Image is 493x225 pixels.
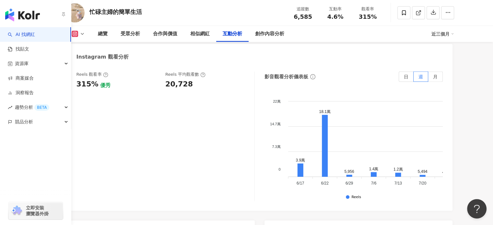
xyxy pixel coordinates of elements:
[100,82,110,89] div: 優秀
[8,31,35,38] a: searchAI 找網紅
[356,6,380,12] div: 觀看率
[359,14,377,20] span: 315%
[278,167,280,171] tspan: 0
[98,30,108,38] div: 總覽
[291,6,315,12] div: 追蹤數
[297,181,304,186] tspan: 6/17
[294,13,312,20] span: 6,585
[467,199,487,219] iframe: Help Scout Beacon - Open
[418,74,423,79] span: 週
[323,6,348,12] div: 互動率
[190,30,210,38] div: 相似網紅
[76,79,99,89] div: 315%
[89,8,142,16] div: 忙碌主婦的簡單生活
[394,181,402,186] tspan: 7/13
[8,105,12,110] span: rise
[264,73,308,80] div: 影音觀看分析儀表板
[270,122,280,126] tspan: 14.7萬
[371,181,377,186] tspan: 7/6
[76,53,129,61] div: Instagram 觀看分析
[223,30,242,38] div: 互動分析
[309,73,316,80] span: info-circle
[165,79,193,89] div: 20,728
[431,29,454,39] div: 近三個月
[8,46,29,52] a: 找貼文
[8,90,34,96] a: 洞察報告
[5,8,40,21] img: logo
[404,74,408,79] span: 日
[419,181,427,186] tspan: 7/20
[26,205,49,217] span: 立即安裝 瀏覽器外掛
[15,100,49,115] span: 趨勢分析
[255,30,284,38] div: 創作內容分析
[273,99,280,103] tspan: 22萬
[15,115,33,129] span: 競品分析
[327,14,344,20] span: 4.6%
[65,3,85,23] img: KOL Avatar
[351,195,361,199] div: Reels
[8,75,34,82] a: 商案媒合
[10,206,23,216] img: chrome extension
[321,181,329,186] tspan: 6/22
[346,181,353,186] tspan: 6/29
[272,145,280,149] tspan: 7.3萬
[165,72,205,77] div: Reels 平均觀看數
[34,104,49,111] div: BETA
[433,74,438,79] span: 月
[121,30,140,38] div: 受眾分析
[8,202,63,219] a: chrome extension立即安裝 瀏覽器外掛
[153,30,177,38] div: 合作與價值
[76,72,108,77] div: Reels 觀看率
[15,56,29,71] span: 資源庫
